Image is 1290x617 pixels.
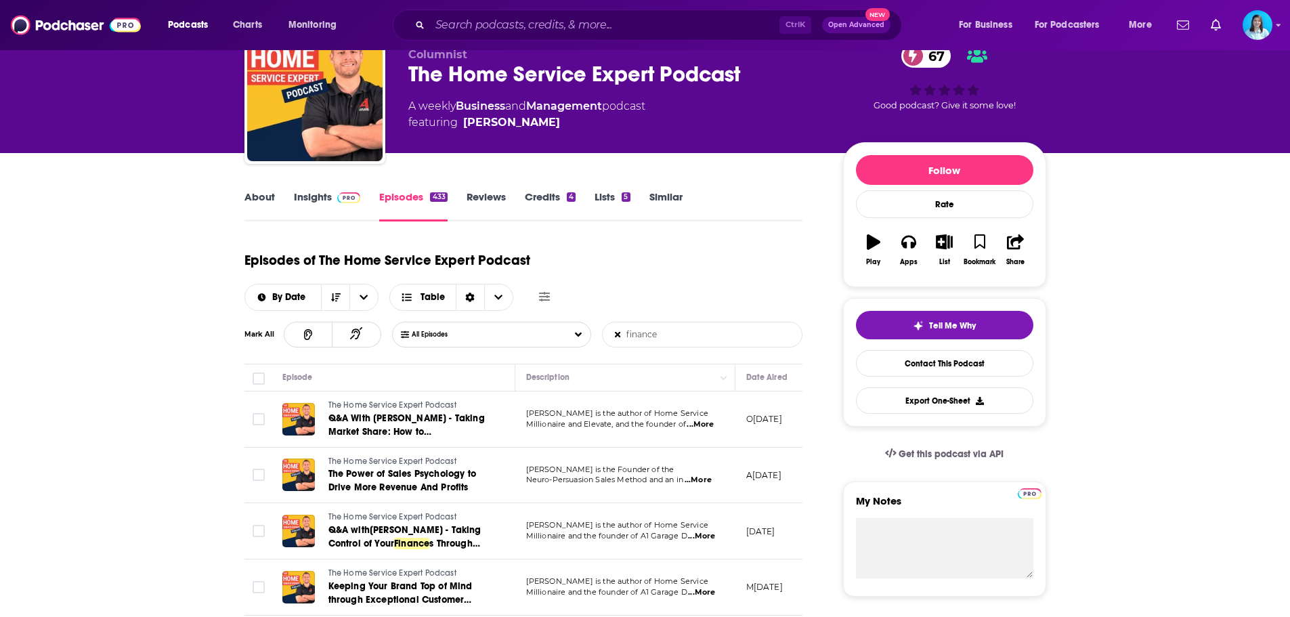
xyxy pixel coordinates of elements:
[856,494,1033,518] label: My Notes
[688,587,715,598] span: ...More
[687,419,714,430] span: ...More
[328,456,491,468] a: The Home Service Expert Podcast
[379,190,447,221] a: Episodes433
[279,14,354,36] button: open menu
[389,284,513,311] button: Choose View
[328,511,491,524] a: The Home Service Expert Podcast
[525,190,576,221] a: Credits4
[828,22,884,28] span: Open Advanced
[1171,14,1195,37] a: Show notifications dropdown
[746,581,783,593] p: M[DATE]
[253,469,265,481] span: Toggle select row
[915,44,951,68] span: 67
[392,322,591,347] button: Choose List Listened
[328,468,476,493] span: The Power of Sales Psychology to Drive More Revenue And Profits
[253,525,265,537] span: Toggle select row
[939,258,950,266] div: List
[526,576,708,586] span: [PERSON_NAME] is the author of Home Service
[526,419,686,429] span: Millionaire and Elevate, and the founder of
[526,465,674,474] span: [PERSON_NAME] is the Founder of the
[526,408,708,418] span: [PERSON_NAME] is the author of Home Service
[1205,14,1226,37] a: Show notifications dropdown
[253,413,265,425] span: Toggle select row
[328,412,491,439] a: Q&A With [PERSON_NAME] - Taking Market Share: How to Manage
[11,12,141,38] img: Podchaser - Follow, Share and Rate Podcasts
[1018,486,1041,499] a: Pro website
[856,190,1033,218] div: Rate
[328,400,491,412] a: The Home Service Expert Podcast
[779,16,811,34] span: Ctrl K
[328,512,456,522] span: The Home Service Expert Podcast
[567,192,576,202] div: 4
[253,581,265,593] span: Toggle select row
[282,369,313,385] div: Episode
[526,520,708,530] span: [PERSON_NAME] is the author of Home Service
[649,190,683,221] a: Similar
[328,580,491,607] a: Keeping Your Brand Top of Mind through Exceptional Customer Service
[1035,16,1100,35] span: For Podcasters
[856,226,891,274] button: Play
[899,448,1004,460] span: Get this podcast via API
[926,226,962,274] button: List
[244,190,275,221] a: About
[901,44,951,68] a: 67
[1243,10,1272,40] img: User Profile
[1129,16,1152,35] span: More
[328,456,456,466] span: The Home Service Expert Podcast
[746,526,775,537] p: [DATE]
[158,14,225,36] button: open menu
[394,538,429,549] span: Finance
[233,16,262,35] span: Charts
[891,226,926,274] button: Apps
[328,467,491,494] a: The Power of Sales Psychology to Drive More Revenue And Profits
[746,413,782,425] p: O[DATE]
[406,9,915,41] div: Search podcasts, credits, & more...
[843,35,1046,119] div: 67Good podcast? Give it some love!
[874,438,1015,471] a: Get this podcast via API
[622,192,630,202] div: 5
[595,190,630,221] a: Lists5
[463,114,560,131] a: Tommy Mello
[288,16,337,35] span: Monitoring
[430,192,447,202] div: 433
[856,155,1033,185] button: Follow
[328,400,456,410] span: The Home Service Expert Podcast
[505,100,526,112] span: and
[321,284,349,310] button: Sort Direction
[900,258,918,266] div: Apps
[421,293,445,302] span: Table
[913,320,924,331] img: tell me why sparkle
[244,252,530,269] h1: Episodes of The Home Service Expert Podcast
[866,258,880,266] div: Play
[1243,10,1272,40] button: Show profile menu
[328,568,491,580] a: The Home Service Expert Podcast
[467,190,506,221] a: Reviews
[526,369,569,385] div: Description
[168,16,208,35] span: Podcasts
[856,387,1033,414] button: Export One-Sheet
[962,226,997,274] button: Bookmark
[997,226,1033,274] button: Share
[874,100,1016,110] span: Good podcast? Give it some love!
[328,524,491,551] a: Q&A with[PERSON_NAME] - Taking Control of YourFinances Through Smart Debt Management
[929,320,976,331] span: Tell Me Why
[685,475,712,486] span: ...More
[856,350,1033,377] a: Contact This Podcast
[408,98,645,131] div: A weekly podcast
[456,100,505,112] a: Business
[526,475,684,484] span: Neuro-Persuasion Sales Method and an in
[959,16,1012,35] span: For Business
[822,17,890,33] button: Open AdvancedNew
[430,14,779,36] input: Search podcasts, credits, & more...
[412,331,475,339] span: All Episodes
[1243,10,1272,40] span: Logged in as ClarisseG
[349,284,378,310] button: open menu
[247,26,383,161] img: The Home Service Expert Podcast
[526,587,687,597] span: Millionaire and the founder of A1 Garage D
[746,369,788,385] div: Date Aired
[526,100,602,112] a: Management
[272,293,310,302] span: By Date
